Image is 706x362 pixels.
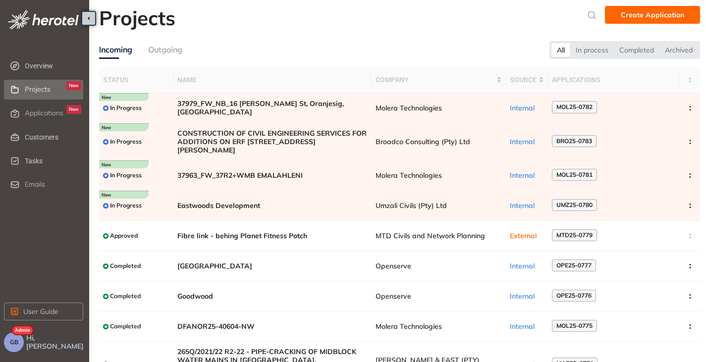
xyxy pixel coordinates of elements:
[556,232,593,239] span: MTD25-0779
[25,180,45,189] span: Emails
[99,67,173,93] th: Status
[376,138,502,146] span: Broadco Consulting (Pty) Ltd
[25,151,81,171] span: Tasks
[510,202,544,210] div: Internal
[556,292,592,299] span: OPE25-0776
[510,262,544,270] div: Internal
[621,9,684,20] span: Create Application
[376,322,502,331] span: Molera Technologies
[110,262,141,269] span: Completed
[177,292,368,301] span: Goodwood
[570,43,614,57] div: In process
[506,67,548,93] th: Source
[548,67,680,93] th: Applications
[4,332,24,352] button: GB
[99,6,175,30] h2: Projects
[110,172,142,179] span: In Progress
[659,43,698,57] div: Archived
[25,127,81,147] span: Customers
[510,104,544,112] div: Internal
[376,262,502,270] span: Openserve
[556,103,593,110] span: MOL25-0782
[510,138,544,146] div: Internal
[177,129,368,154] span: CONSTRUCTION OF CIVIL ENGINEERING SERVICES FOR ADDITIONS ON ERF [STREET_ADDRESS][PERSON_NAME]
[25,85,51,94] span: Projects
[10,339,18,346] span: GB
[556,322,593,329] span: MOL25-0775
[177,100,368,116] span: 37979_FW_NB_16 [PERSON_NAME] St, Oranjesig, [GEOGRAPHIC_DATA]
[110,138,142,145] span: In Progress
[110,232,138,239] span: Approved
[148,44,182,56] div: Outgoing
[376,232,502,240] span: MTD Civils and Network Planning
[556,171,593,178] span: MOL25-0781
[177,232,368,240] span: Fibre link - behing Planet Fitness Potch
[551,43,570,57] div: All
[510,292,544,301] div: Internal
[25,109,63,117] span: Applications
[510,74,537,85] span: Source
[376,74,494,85] span: Company
[177,202,368,210] span: Eastwoods Development
[110,104,142,111] span: In Progress
[26,334,85,351] span: Hi, [PERSON_NAME]
[376,171,502,180] span: Molera Technologies
[8,10,79,29] img: logo
[556,262,592,269] span: OPE25-0777
[510,322,544,331] div: Internal
[510,232,544,240] div: External
[110,293,141,300] span: Completed
[376,292,502,301] span: Openserve
[110,323,141,330] span: Completed
[614,43,659,57] div: Completed
[556,138,592,145] span: BRO25-0783
[23,306,58,317] span: User Guide
[66,105,81,114] div: New
[372,67,506,93] th: Company
[99,44,132,56] div: Incoming
[66,81,81,90] div: New
[177,262,368,270] span: [GEOGRAPHIC_DATA]
[4,303,83,320] button: User Guide
[510,171,544,180] div: Internal
[177,171,368,180] span: 37963_FW_37R2+WMB EMALAHLENI
[25,56,81,76] span: Overview
[605,6,700,24] button: Create Application
[556,202,593,208] span: UMZ25-0780
[177,322,368,331] span: DFANOR25-40604-NW
[110,202,142,209] span: In Progress
[173,67,372,93] th: Name
[376,104,502,112] span: Molera Technologies
[376,202,502,210] span: Umzali Civils (Pty) Ltd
